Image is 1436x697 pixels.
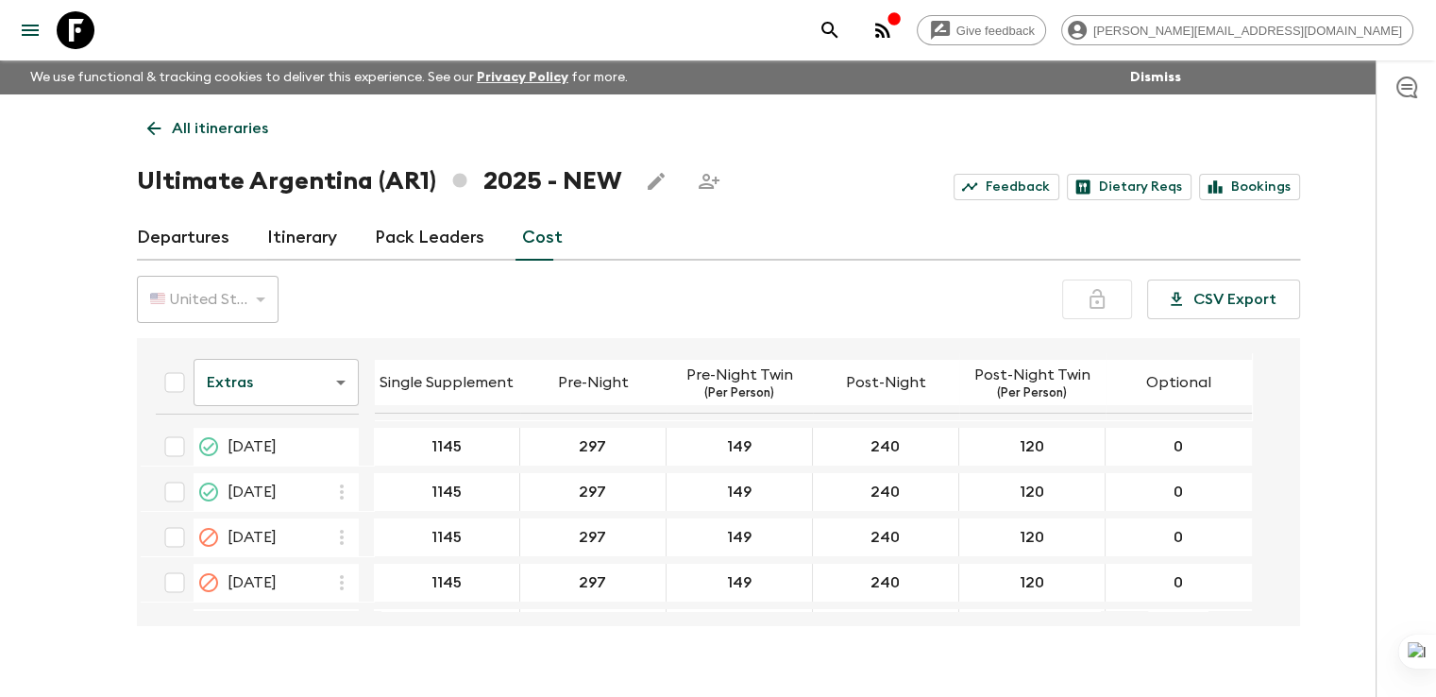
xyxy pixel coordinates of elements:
div: 16 Nov 2025; Optional [1106,609,1252,647]
a: Cost [522,215,563,261]
a: Privacy Policy [477,71,568,84]
p: (Per Person) [704,386,774,401]
button: 149 [704,473,774,511]
div: [PERSON_NAME][EMAIL_ADDRESS][DOMAIN_NAME] [1061,15,1413,45]
div: 19 Oct 2025; Pre-Night [520,473,667,511]
p: (Per Person) [997,386,1067,401]
div: 30 Oct 2025; Optional [1106,564,1252,602]
a: Dietary Reqs [1067,174,1191,200]
div: 19 Oct 2025; Optional [1106,473,1252,511]
h1: Ultimate Argentina (AR1) 2025 - NEW [137,162,622,200]
div: 30 Oct 2025; Post-Night [813,564,959,602]
a: All itineraries [137,110,279,147]
button: CSV Export [1147,280,1300,319]
button: Edit this itinerary [637,162,675,200]
span: [DATE] [228,435,277,458]
button: 1145 [409,428,484,466]
div: 16 Oct 2025; Single Supplement [374,428,520,466]
div: 🇺🇸 United States Dollar (USD) [137,273,279,326]
p: Pre-Night [558,371,629,394]
div: 23 Oct 2025; Pre-Night [520,518,667,556]
p: Pre-Night Twin [686,364,793,386]
p: We use functional & tracking cookies to deliver this experience. See our for more. [23,60,635,94]
div: 16 Oct 2025; Pre-Night Twin [667,428,813,466]
div: 19 Oct 2025; Single Supplement [374,473,520,511]
div: 16 Oct 2025; Pre-Night [520,428,667,466]
p: All itineraries [172,117,268,140]
button: 1145 [409,564,484,602]
div: 16 Oct 2025; Post-Night Twin [959,428,1106,466]
button: 297 [556,473,629,511]
div: 16 Nov 2025; Pre-Night Twin [667,609,813,647]
button: 149 [704,609,774,647]
a: Itinerary [267,215,337,261]
div: 30 Oct 2025; Pre-Night Twin [667,564,813,602]
div: 23 Oct 2025; Single Supplement [374,518,520,556]
button: 120 [997,428,1067,466]
button: 120 [997,518,1067,556]
div: 23 Oct 2025; Pre-Night Twin [667,518,813,556]
div: 19 Oct 2025; Pre-Night Twin [667,473,813,511]
a: Departures [137,215,229,261]
div: 23 Oct 2025; Post-Night Twin [959,518,1106,556]
button: 149 [704,428,774,466]
div: 23 Oct 2025; Optional [1106,518,1252,556]
div: 19 Oct 2025; Post-Night [813,473,959,511]
button: 0 [1148,518,1208,556]
div: 16 Nov 2025; Post-Night [813,609,959,647]
button: 149 [704,564,774,602]
button: 120 [997,609,1067,647]
svg: On Request [197,481,220,503]
button: 297 [556,518,629,556]
span: [DATE] [228,481,277,503]
button: 1145 [409,518,484,556]
button: 297 [556,564,629,602]
div: 16 Nov 2025; Single Supplement [374,609,520,647]
button: 0 [1148,609,1208,647]
div: 30 Oct 2025; Post-Night Twin [959,564,1106,602]
button: 240 [848,564,922,602]
p: Post-Night Twin [974,364,1090,386]
button: 149 [704,518,774,556]
button: 297 [556,609,629,647]
div: 23 Oct 2025; Post-Night [813,518,959,556]
div: 16 Nov 2025; Pre-Night [520,609,667,647]
div: 19 Oct 2025; Post-Night Twin [959,473,1106,511]
span: Share this itinerary [690,162,728,200]
button: 120 [997,473,1067,511]
button: search adventures [811,11,849,49]
div: 16 Nov 2025; Post-Night Twin [959,609,1106,647]
a: Give feedback [917,15,1046,45]
button: 240 [848,428,922,466]
span: [PERSON_NAME][EMAIL_ADDRESS][DOMAIN_NAME] [1083,24,1412,38]
button: 0 [1148,564,1208,602]
p: Single Supplement [380,371,514,394]
span: Give feedback [946,24,1045,38]
button: 0 [1148,428,1208,466]
button: 240 [848,609,922,647]
span: [DATE] [228,526,277,549]
p: Optional [1146,371,1211,394]
button: 240 [848,473,922,511]
a: Bookings [1199,174,1300,200]
button: 1145 [409,473,484,511]
a: Feedback [954,174,1059,200]
div: Select all [156,364,194,401]
div: 16 Oct 2025; Optional [1106,428,1252,466]
div: Extras [194,356,359,409]
div: 16 Oct 2025; Post-Night [813,428,959,466]
button: 240 [848,518,922,556]
svg: On Request [197,435,220,458]
p: Post-Night [846,371,926,394]
button: 1145 [409,609,484,647]
a: Pack Leaders [375,215,484,261]
div: 30 Oct 2025; Single Supplement [374,564,520,602]
svg: Cancelled [197,526,220,549]
button: menu [11,11,49,49]
div: 30 Oct 2025; Pre-Night [520,564,667,602]
button: 297 [556,428,629,466]
button: Dismiss [1125,64,1186,91]
span: [DATE] [228,571,277,594]
svg: Cancelled [197,571,220,594]
button: 120 [997,564,1067,602]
